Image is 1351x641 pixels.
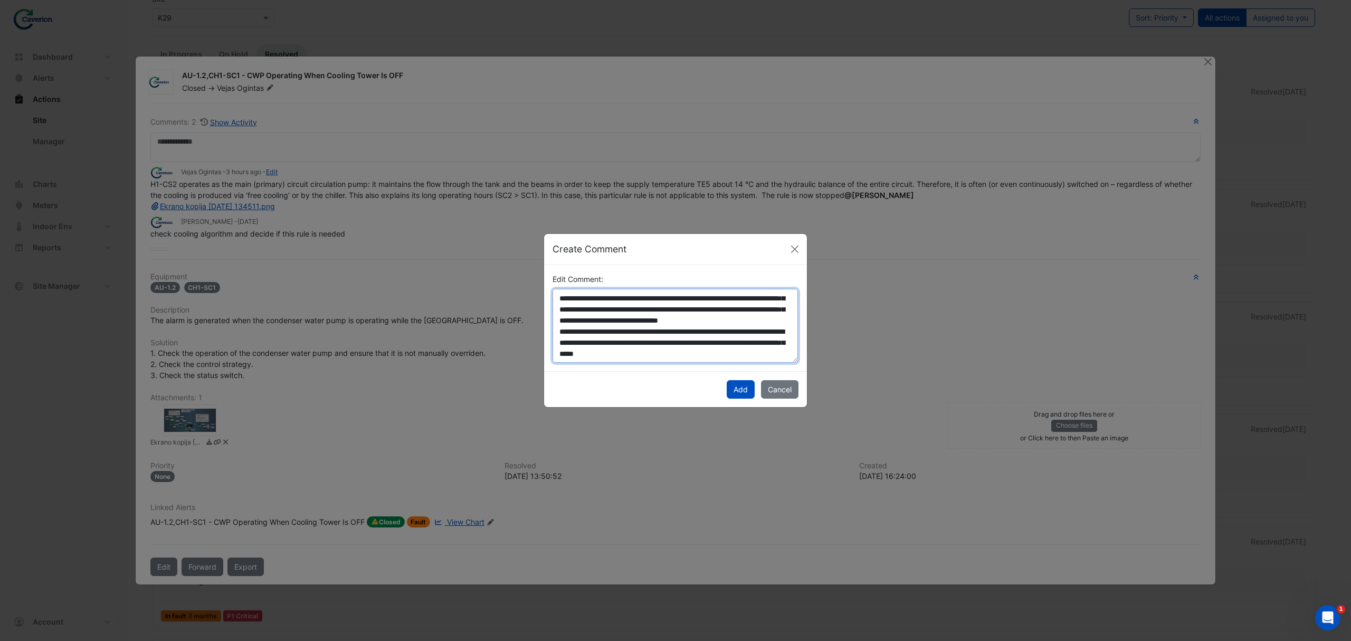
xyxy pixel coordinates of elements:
[787,241,803,257] button: Close
[553,274,603,285] label: Edit Comment:
[761,380,798,399] button: Cancel
[553,242,626,256] h5: Create Comment
[727,380,755,399] button: Add
[1337,605,1345,614] span: 1
[1315,605,1340,630] iframe: Intercom live chat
